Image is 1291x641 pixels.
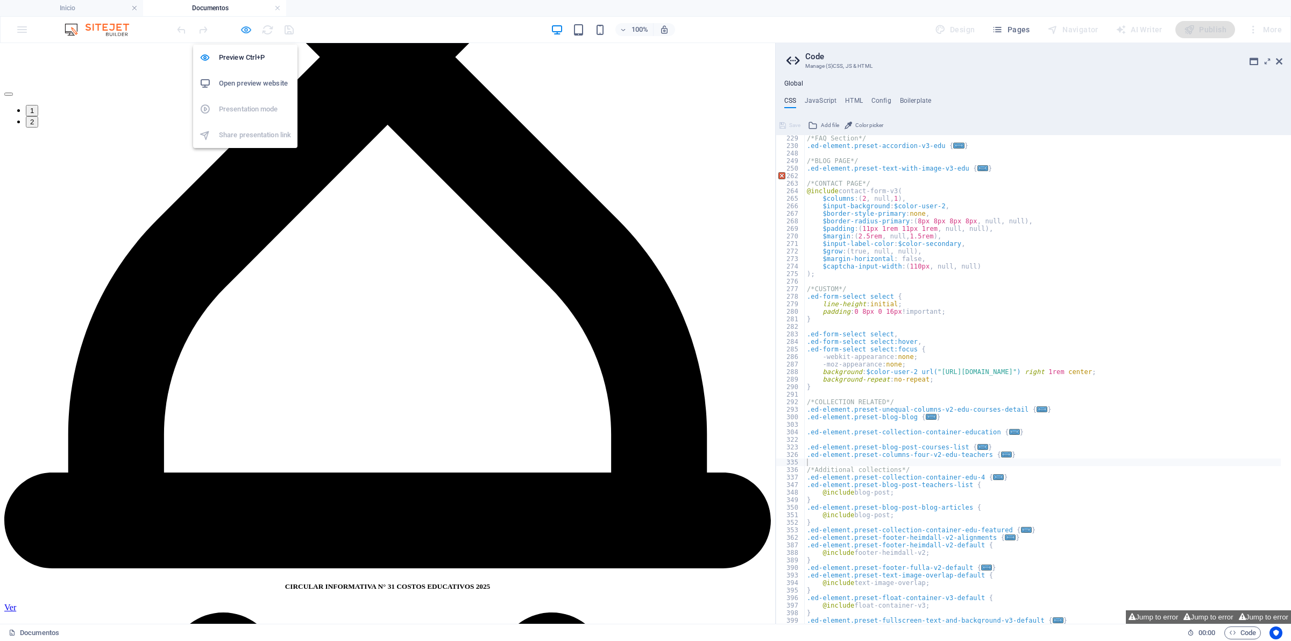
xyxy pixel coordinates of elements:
[776,541,805,549] div: 387
[784,97,796,109] h4: CSS
[953,143,964,149] span: ...
[1224,626,1261,639] button: Code
[776,233,805,240] div: 270
[776,376,805,383] div: 289
[776,157,805,165] div: 249
[776,217,805,225] div: 268
[1126,610,1181,624] button: Jump to error
[776,526,805,534] div: 353
[776,496,805,504] div: 349
[1236,610,1291,624] button: Jump to error
[776,255,805,263] div: 273
[1037,406,1047,412] span: ...
[776,308,805,315] div: 280
[776,466,805,474] div: 336
[855,119,883,132] span: Color picker
[776,240,805,248] div: 271
[776,421,805,428] div: 303
[776,572,805,579] div: 393
[776,202,805,210] div: 266
[776,187,805,195] div: 264
[776,459,805,466] div: 335
[776,368,805,376] div: 288
[1020,527,1031,533] span: ...
[977,165,988,171] span: ...
[805,61,1261,71] h3: Manage (S)CSS, JS & HTML
[925,414,936,420] span: ...
[615,23,654,36] button: 100%
[1001,452,1011,457] span: ...
[776,602,805,609] div: 397
[988,21,1034,38] button: Pages
[776,534,805,541] div: 362
[776,278,805,285] div: 276
[843,119,885,132] button: Color picker
[776,300,805,308] div: 279
[776,617,805,624] div: 399
[776,391,805,398] div: 291
[776,511,805,519] div: 351
[776,338,805,346] div: 284
[845,97,863,109] h4: HTML
[776,413,805,421] div: 300
[993,474,1004,480] span: ...
[143,2,286,14] h4: Documentos
[776,263,805,270] div: 274
[776,330,805,338] div: 283
[776,474,805,481] div: 337
[776,436,805,443] div: 322
[776,210,805,217] div: 267
[776,609,805,617] div: 398
[1009,429,1019,435] span: ...
[981,565,992,570] span: ...
[776,225,805,233] div: 269
[776,353,805,361] div: 286
[632,23,649,36] h6: 100%
[776,361,805,368] div: 287
[776,150,805,157] div: 248
[776,489,805,496] div: 348
[821,119,839,132] span: Add file
[805,97,836,109] h4: JavaScript
[776,519,805,526] div: 352
[776,323,805,330] div: 282
[776,293,805,300] div: 278
[871,97,891,109] h4: Config
[784,80,804,88] h4: Global
[776,383,805,391] div: 290
[62,23,143,36] img: Editor Logo
[776,165,805,172] div: 250
[776,346,805,353] div: 285
[776,180,805,187] div: 263
[219,51,291,64] h6: Preview Ctrl+P
[1198,626,1215,639] span: 00 00
[776,406,805,413] div: 293
[776,579,805,587] div: 394
[776,135,805,142] div: 229
[776,549,805,557] div: 388
[1181,610,1236,624] button: Jump to error
[776,172,805,180] div: 262
[659,25,669,34] i: On resize automatically adjust zoom level to fit chosen device.
[1052,617,1063,623] span: ...
[776,594,805,602] div: 396
[992,24,1030,35] span: Pages
[776,285,805,293] div: 277
[1206,629,1208,637] span: :
[776,504,805,511] div: 350
[806,119,841,132] button: Add file
[1187,626,1216,639] h6: Session time
[776,428,805,436] div: 304
[805,52,1282,61] h2: Code
[9,626,59,639] a: Click to cancel selection. Double-click to open Pages
[219,77,291,90] h6: Open preview website
[1005,534,1016,540] span: ...
[776,557,805,564] div: 389
[776,443,805,451] div: 323
[776,315,805,323] div: 281
[776,398,805,406] div: 292
[776,451,805,459] div: 326
[1269,626,1282,639] button: Usercentrics
[900,97,932,109] h4: Boilerplate
[776,270,805,278] div: 275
